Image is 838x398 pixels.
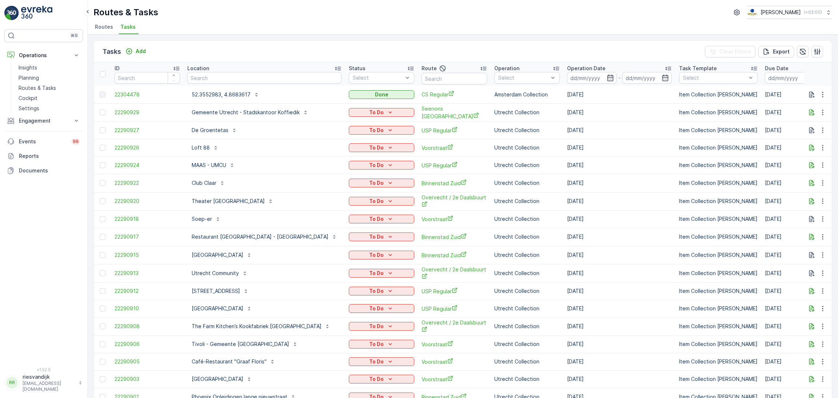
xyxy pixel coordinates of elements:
[349,143,414,152] button: To Do
[192,358,267,365] p: Café-Restaurant "Graaf Floris"
[187,159,239,171] button: MAAS - UMCU
[100,323,105,329] div: Toggle Row Selected
[349,126,414,135] button: To Do
[115,287,180,295] span: 22290912
[494,341,560,348] p: Utrecht Collection
[758,46,794,57] button: Export
[422,162,487,169] span: USP Regular
[679,233,758,240] p: Item Collection [PERSON_NAME]
[192,375,243,383] p: [GEOGRAPHIC_DATA]
[192,144,210,151] p: Loft 88
[773,48,790,55] p: Export
[187,65,209,72] p: Location
[19,138,67,145] p: Events
[422,266,487,281] a: Overvecht / 2e Daalsbuurt
[494,215,560,223] p: Utrecht Collection
[349,161,414,170] button: To Do
[115,144,180,151] a: 22290926
[4,6,19,20] img: logo
[369,358,384,365] p: To Do
[115,127,180,134] span: 22290927
[187,124,242,136] button: De Groentetas
[187,267,252,279] button: Utrecht Community
[349,322,414,331] button: To Do
[115,270,180,277] a: 22290913
[115,358,180,365] span: 22290905
[422,127,487,134] span: USP Regular
[187,177,230,189] button: Club Claar
[679,375,758,383] p: Item Collection [PERSON_NAME]
[679,341,758,348] p: Item Collection [PERSON_NAME]
[16,63,83,73] a: Insights
[19,152,80,160] p: Reports
[422,144,487,152] a: Voorstraat
[115,91,180,98] a: 22304478
[422,375,487,383] a: Voorstraat
[369,162,384,169] p: To Do
[349,232,414,241] button: To Do
[4,163,83,178] a: Documents
[422,233,487,241] a: Binnenstad Zuid
[187,213,225,225] button: Soep-er
[422,305,487,313] a: USP Regular
[369,233,384,240] p: To Do
[123,47,149,56] button: Add
[422,319,487,334] a: Overvecht / 2e Daalsbuurt
[100,216,105,222] div: Toggle Row Selected
[679,358,758,365] p: Item Collection [PERSON_NAME]
[23,381,75,392] p: [EMAIL_ADDRESS][DOMAIN_NAME]
[679,287,758,295] p: Item Collection [PERSON_NAME]
[192,127,228,134] p: De Groentetas
[494,198,560,205] p: Utrecht Collection
[494,109,560,116] p: Utrecht Collection
[19,52,68,59] p: Operations
[115,305,180,312] a: 22290910
[369,323,384,330] p: To Do
[422,194,487,209] a: Overvecht / 2e Daalsbuurt
[16,103,83,114] a: Settings
[115,251,180,259] a: 22290915
[679,270,758,277] p: Item Collection [PERSON_NAME]
[4,48,83,63] button: Operations
[369,144,384,151] p: To Do
[683,74,746,81] p: Select
[494,179,560,187] p: Utrecht Collection
[765,72,815,84] input: dd/mm/yyyy
[494,162,560,169] p: Utrecht Collection
[761,9,801,16] p: [PERSON_NAME]
[16,93,83,103] a: Cockpit
[719,48,751,55] p: Clear Filters
[349,304,414,313] button: To Do
[563,370,675,388] td: [DATE]
[19,74,39,81] p: Planning
[494,251,560,259] p: Utrecht Collection
[100,180,105,186] div: Toggle Row Selected
[115,162,180,169] span: 22290924
[563,246,675,264] td: [DATE]
[422,341,487,348] a: Voorstraat
[100,92,105,97] div: Toggle Row Selected
[115,109,180,116] a: 22290929
[187,373,256,385] button: [GEOGRAPHIC_DATA]
[765,65,789,72] p: Due Date
[16,83,83,93] a: Routes & Tasks
[19,64,37,71] p: Insights
[115,65,120,72] p: ID
[422,91,487,98] a: CS Regular
[369,287,384,295] p: To Do
[19,167,80,174] p: Documents
[23,373,75,381] p: riesvandijk
[369,341,384,348] p: To Do
[422,287,487,295] span: USP Regular
[369,305,384,312] p: To Do
[563,156,675,174] td: [DATE]
[100,127,105,133] div: Toggle Row Selected
[187,72,342,84] input: Search
[422,179,487,187] a: Binnenstad Zuid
